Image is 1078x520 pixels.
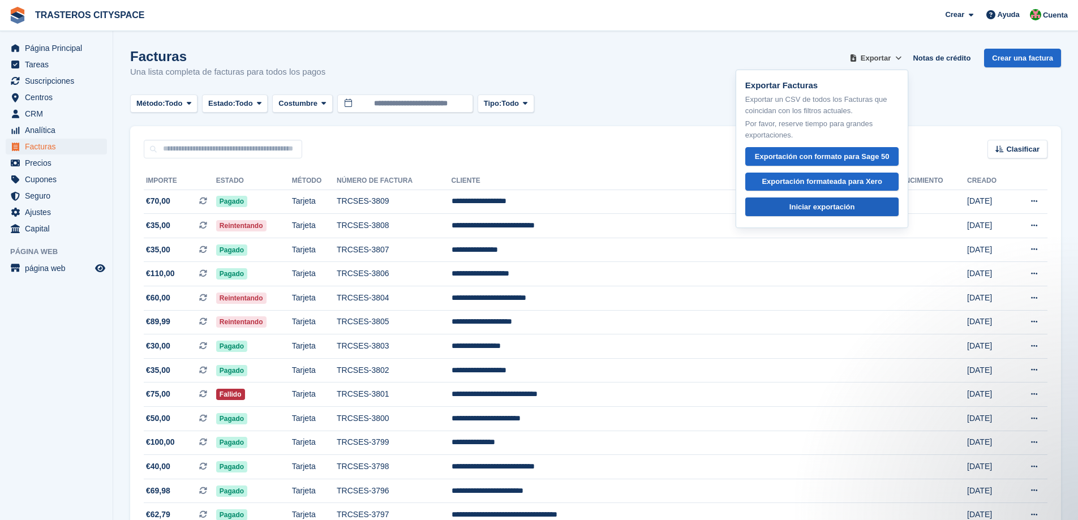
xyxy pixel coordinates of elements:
span: €70,00 [146,195,170,207]
span: €60,00 [146,292,170,304]
th: Número de factura [337,172,451,190]
span: Facturas [25,139,93,154]
img: CitySpace [1030,9,1041,20]
td: Tarjeta [292,214,337,238]
span: €89,99 [146,316,170,328]
td: [DATE] [967,238,1012,262]
th: Vencimiento [896,172,967,190]
a: menu [6,221,107,237]
span: Capital [25,221,93,237]
span: €100,00 [146,436,175,448]
span: €35,00 [146,220,170,231]
button: Estado: Todo [202,94,268,113]
td: Tarjeta [292,407,337,431]
span: Ajustes [25,204,93,220]
td: [DATE] [967,310,1012,334]
a: menu [6,188,107,204]
td: [DATE] [967,334,1012,359]
span: €110,00 [146,268,175,280]
a: menu [6,139,107,154]
span: Clasificar [1006,144,1040,155]
a: menu [6,89,107,105]
td: TRCSES-3808 [337,214,451,238]
td: TRCSES-3806 [337,262,451,286]
a: menu [6,204,107,220]
a: Crear una factura [984,49,1061,67]
a: Exportación formateada para Xero [745,173,899,191]
td: [DATE] [967,358,1012,383]
a: Notas de crédito [908,49,975,67]
th: Cliente [452,172,896,190]
td: Tarjeta [292,286,337,311]
th: Método [292,172,337,190]
span: €35,00 [146,244,170,256]
span: Pagado [216,244,247,256]
td: TRCSES-3809 [337,190,451,214]
span: Exportar [861,53,891,64]
span: Crear [945,9,964,20]
th: Estado [216,172,292,190]
span: Precios [25,155,93,171]
td: TRCSES-3802 [337,358,451,383]
span: Ayuda [998,9,1020,20]
span: Pagado [216,268,247,280]
span: Todo [235,98,253,109]
span: Costumbre [278,98,317,109]
p: Una lista completa de facturas para todos los pagos [130,66,325,79]
span: €30,00 [146,340,170,352]
td: Tarjeta [292,310,337,334]
td: Tarjeta [292,238,337,262]
td: TRCSES-3798 [337,455,451,479]
a: Exportación con formato para Sage 50 [745,147,899,166]
span: Reintentando [216,220,267,231]
td: Tarjeta [292,431,337,455]
span: €75,00 [146,388,170,400]
span: Reintentando [216,316,267,328]
td: [DATE] [967,455,1012,479]
td: Tarjeta [292,334,337,359]
td: [DATE] [967,262,1012,286]
span: Pagado [216,341,247,352]
a: Iniciar exportación [745,197,899,216]
span: Estado: [208,98,235,109]
td: [DATE] [967,214,1012,238]
td: Tarjeta [292,383,337,407]
a: menu [6,155,107,171]
td: Tarjeta [292,190,337,214]
td: TRCSES-3800 [337,407,451,431]
span: página web [25,260,93,276]
span: €50,00 [146,412,170,424]
button: Exportar [848,49,904,67]
span: Pagado [216,437,247,448]
td: TRCSES-3799 [337,431,451,455]
a: menu [6,171,107,187]
td: TRCSES-3801 [337,383,451,407]
th: Importe [144,172,216,190]
td: [DATE] [967,286,1012,311]
span: Cupones [25,171,93,187]
a: Vista previa de la tienda [93,261,107,275]
button: Tipo: Todo [478,94,534,113]
button: Costumbre [272,94,332,113]
p: Exportar un CSV de todos los Facturas que coincidan con los filtros actuales. [745,94,899,116]
span: Página web [10,246,113,257]
td: [DATE] [967,190,1012,214]
span: Método: [136,98,165,109]
td: TRCSES-3796 [337,479,451,503]
div: Iniciar exportación [789,201,855,213]
span: Pagado [216,461,247,472]
span: Página Principal [25,40,93,56]
span: CRM [25,106,93,122]
a: menu [6,40,107,56]
td: TRCSES-3805 [337,310,451,334]
div: Exportación formateada para Xero [762,176,882,187]
td: TRCSES-3807 [337,238,451,262]
div: Exportación con formato para Sage 50 [755,151,890,162]
td: Tarjeta [292,262,337,286]
td: Tarjeta [292,479,337,503]
a: menu [6,57,107,72]
h1: Facturas [130,49,325,64]
span: Pagado [216,413,247,424]
th: Creado [967,172,1012,190]
span: Tipo: [484,98,502,109]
